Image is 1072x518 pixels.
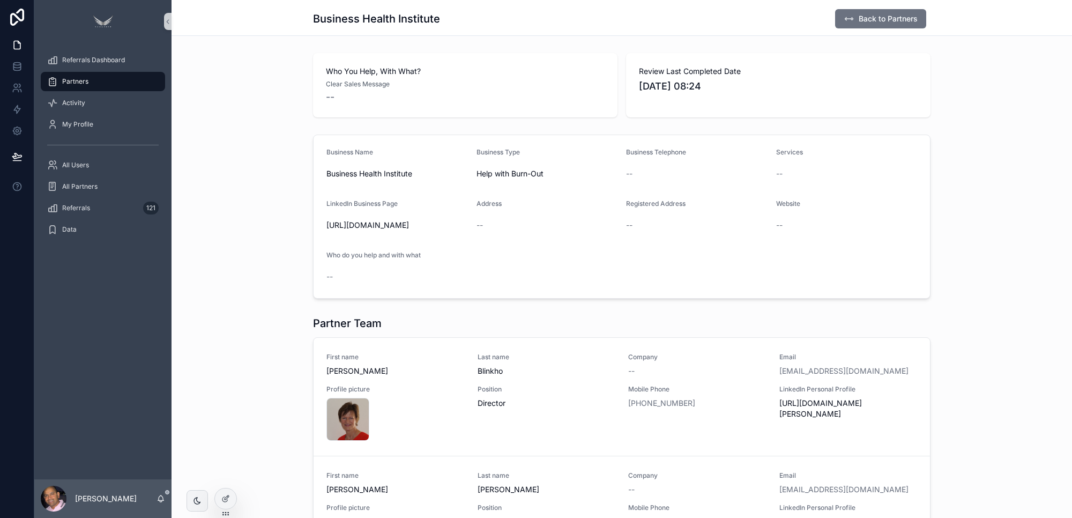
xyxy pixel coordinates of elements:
span: Business Name [326,148,373,156]
a: [PHONE_NUMBER] [628,398,695,409]
span: Position [478,504,616,512]
span: Website [776,199,800,208]
span: LinkedIn Personal Profile [779,504,918,512]
span: Referrals [62,204,90,212]
a: [EMAIL_ADDRESS][DOMAIN_NAME] [779,366,909,376]
span: Mobile Phone [628,504,766,512]
span: -- [326,90,334,105]
a: [EMAIL_ADDRESS][DOMAIN_NAME] [779,484,909,495]
a: Partners [41,72,165,91]
span: -- [326,271,333,282]
span: -- [626,220,632,231]
span: Clear Sales Message [326,80,390,88]
span: My Profile [62,120,93,129]
span: -- [628,484,635,495]
span: All Users [62,161,89,169]
span: Data [62,225,77,234]
span: Email [779,353,918,361]
span: [PERSON_NAME] [478,484,616,495]
img: App logo [90,13,116,30]
span: Activity [62,99,85,107]
a: Data [41,220,165,239]
span: Director [478,398,616,409]
span: Mobile Phone [628,385,766,394]
a: First name[PERSON_NAME]Last nameBlinkhoCompany--Email[EMAIL_ADDRESS][DOMAIN_NAME]Profile pictureP... [314,338,930,456]
span: Registered Address [626,199,686,208]
span: LinkedIn Business Page [326,199,398,208]
span: Profile picture [326,504,465,512]
span: [PERSON_NAME] [326,366,465,376]
span: Last name [478,471,616,480]
a: Activity [41,93,165,113]
span: Last name [478,353,616,361]
span: [PERSON_NAME] [326,484,465,495]
span: Company [628,353,766,361]
h1: Partner Team [313,316,382,331]
span: First name [326,353,465,361]
span: Back to Partners [859,13,918,24]
span: -- [628,366,635,376]
span: Partners [62,77,88,86]
span: Business Type [477,148,520,156]
span: LinkedIn Personal Profile [779,385,918,394]
span: Email [779,471,918,480]
span: Review Last Completed Date [639,66,918,77]
span: Business Health Institute [326,168,468,179]
span: -- [626,168,632,179]
span: Address [477,199,502,208]
button: Back to Partners [835,9,926,28]
div: 121 [143,202,159,214]
span: All Partners [62,182,98,191]
a: All Users [41,156,165,175]
span: -- [477,220,483,231]
span: Business Telephone [626,148,686,156]
span: Who do you help and with what [326,251,421,259]
div: scrollable content [34,43,172,253]
span: Position [478,385,616,394]
span: Services [776,148,803,156]
span: -- [776,168,783,179]
h1: Business Health Institute [313,11,440,26]
a: All Partners [41,177,165,196]
span: First name [326,471,465,480]
span: Referrals Dashboard [62,56,125,64]
span: Profile picture [326,385,465,394]
span: [URL][DOMAIN_NAME] [326,220,468,231]
span: Who You Help, With What? [326,66,605,77]
a: Referrals Dashboard [41,50,165,70]
span: [DATE] 08:24 [639,79,918,94]
a: Referrals121 [41,198,165,218]
span: Help with Burn-Out [477,168,618,179]
span: Blinkho [478,366,616,376]
span: -- [776,220,783,231]
p: [PERSON_NAME] [75,493,137,504]
span: Company [628,471,766,480]
span: [URL][DOMAIN_NAME][PERSON_NAME] [779,398,918,419]
a: My Profile [41,115,165,134]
